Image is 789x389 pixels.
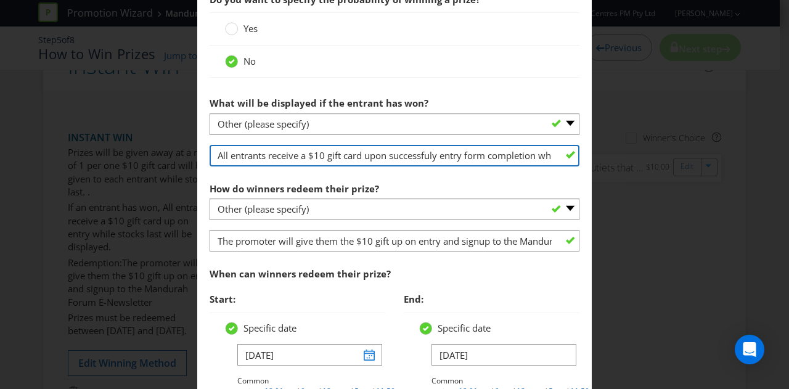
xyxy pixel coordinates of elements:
[404,293,423,305] span: End:
[210,268,391,280] span: When can winners redeem their prize?
[210,145,579,166] input: Other
[210,230,579,252] input: Other
[210,97,428,109] span: What will be displayed if the entrant has won?
[243,322,296,334] span: Specific date
[243,55,256,67] span: No
[438,322,491,334] span: Specific date
[735,335,764,364] div: Open Intercom Messenger
[237,344,382,366] input: DD/MM/YY
[243,22,258,35] span: Yes
[210,182,379,195] span: How do winners redeem their prize?
[431,344,576,366] input: DD/MM/YY
[210,293,235,305] span: Start:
